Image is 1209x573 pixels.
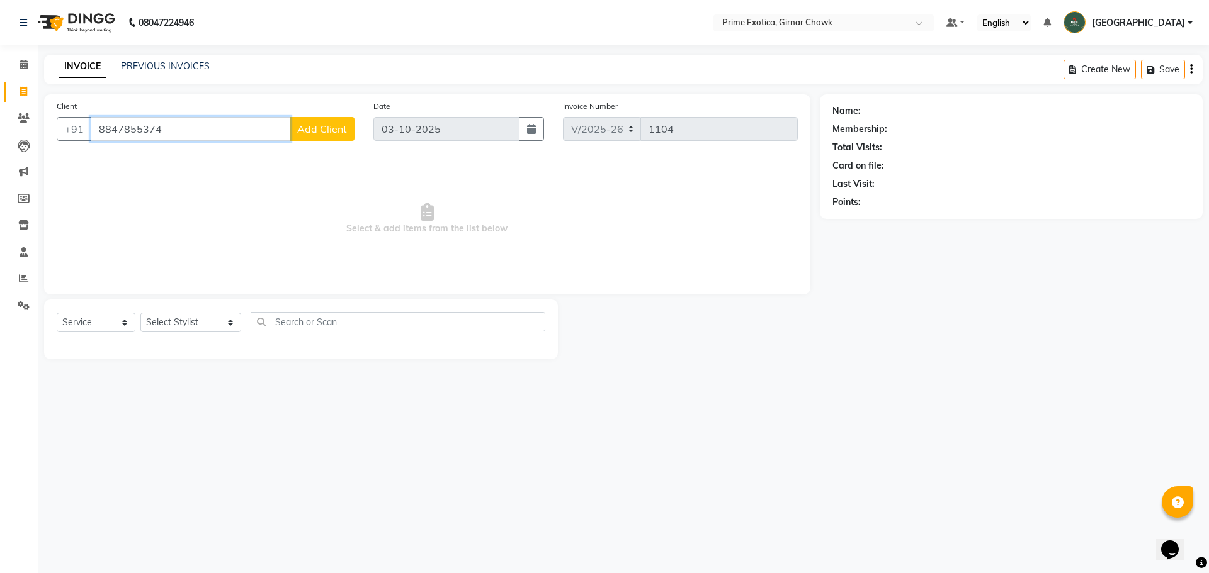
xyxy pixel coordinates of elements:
img: logo [32,5,118,40]
div: Points: [832,196,861,209]
a: PREVIOUS INVOICES [121,60,210,72]
div: Last Visit: [832,177,875,191]
button: Create New [1064,60,1136,79]
label: Client [57,101,77,112]
span: [GEOGRAPHIC_DATA] [1092,16,1185,30]
label: Date [373,101,390,112]
a: INVOICE [59,55,106,78]
b: 08047224946 [139,5,194,40]
button: Add Client [290,117,355,141]
img: Chandrapur [1064,11,1086,33]
iframe: chat widget [1156,523,1196,560]
button: Save [1141,60,1185,79]
div: Membership: [832,123,887,136]
div: Card on file: [832,159,884,172]
label: Invoice Number [563,101,618,112]
div: Total Visits: [832,141,882,154]
span: Select & add items from the list below [57,156,798,282]
input: Search or Scan [251,312,545,331]
input: Search by Name/Mobile/Email/Code [91,117,290,141]
span: Add Client [297,123,347,135]
div: Name: [832,104,861,118]
button: +91 [57,117,92,141]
